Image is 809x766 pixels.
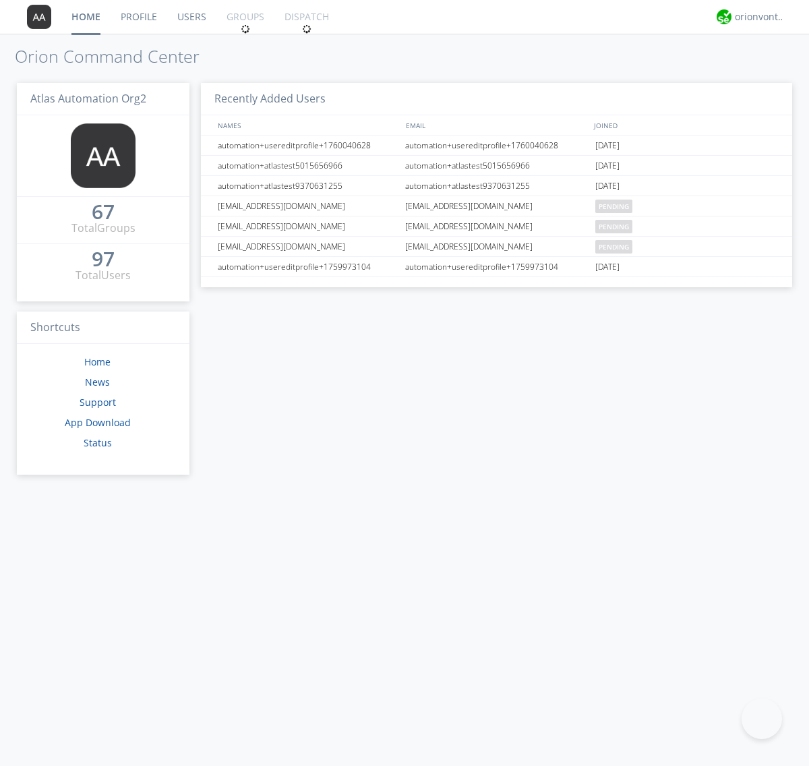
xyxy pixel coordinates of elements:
iframe: Toggle Customer Support [742,699,782,739]
div: [EMAIL_ADDRESS][DOMAIN_NAME] [402,216,592,236]
a: App Download [65,416,131,429]
a: [EMAIL_ADDRESS][DOMAIN_NAME][EMAIL_ADDRESS][DOMAIN_NAME]pending [201,237,792,257]
img: 373638.png [71,123,136,188]
img: spin.svg [302,24,311,34]
div: [EMAIL_ADDRESS][DOMAIN_NAME] [402,196,592,216]
span: [DATE] [595,257,620,277]
a: [EMAIL_ADDRESS][DOMAIN_NAME][EMAIL_ADDRESS][DOMAIN_NAME]pending [201,216,792,237]
div: automation+atlastest5015656966 [214,156,401,175]
div: automation+atlastest9370631255 [402,176,592,196]
img: 29d36aed6fa347d5a1537e7736e6aa13 [717,9,731,24]
div: orionvontas+atlas+automation+org2 [735,10,785,24]
div: automation+usereditprofile+1759973104 [214,257,401,276]
a: 67 [92,205,115,220]
h3: Recently Added Users [201,83,792,116]
a: automation+atlastest9370631255automation+atlastest9370631255[DATE] [201,176,792,196]
a: Status [84,436,112,449]
div: [EMAIL_ADDRESS][DOMAIN_NAME] [214,237,401,256]
div: automation+usereditprofile+1760040628 [214,136,401,155]
a: Support [80,396,116,409]
div: 97 [92,252,115,266]
a: Home [84,355,111,368]
a: automation+atlastest5015656966automation+atlastest5015656966[DATE] [201,156,792,176]
div: automation+atlastest5015656966 [402,156,592,175]
div: Total Groups [71,220,136,236]
div: automation+atlastest9370631255 [214,176,401,196]
h3: Shortcuts [17,312,189,345]
a: automation+usereditprofile+1759973104automation+usereditprofile+1759973104[DATE] [201,257,792,277]
div: [EMAIL_ADDRESS][DOMAIN_NAME] [214,216,401,236]
div: Total Users [76,268,131,283]
a: automation+usereditprofile+1760040628automation+usereditprofile+1760040628[DATE] [201,136,792,156]
span: [DATE] [595,136,620,156]
a: News [85,376,110,388]
div: [EMAIL_ADDRESS][DOMAIN_NAME] [402,237,592,256]
div: JOINED [591,115,779,135]
img: spin.svg [241,24,250,34]
div: NAMES [214,115,399,135]
span: pending [595,200,632,213]
span: Atlas Automation Org2 [30,91,146,106]
a: [EMAIL_ADDRESS][DOMAIN_NAME][EMAIL_ADDRESS][DOMAIN_NAME]pending [201,196,792,216]
div: EMAIL [402,115,591,135]
span: pending [595,240,632,254]
div: automation+usereditprofile+1760040628 [402,136,592,155]
div: automation+usereditprofile+1759973104 [402,257,592,276]
span: [DATE] [595,156,620,176]
a: 97 [92,252,115,268]
span: [DATE] [595,176,620,196]
span: pending [595,220,632,233]
div: [EMAIL_ADDRESS][DOMAIN_NAME] [214,196,401,216]
div: 67 [92,205,115,218]
img: 373638.png [27,5,51,29]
